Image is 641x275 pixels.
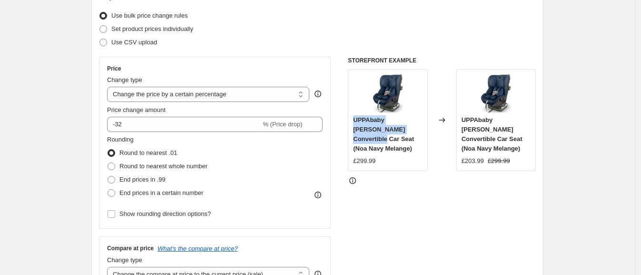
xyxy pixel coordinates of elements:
span: Show rounding direction options? [119,210,211,217]
div: help [313,89,323,99]
button: What's the compare at price? [158,245,238,252]
span: % (Price drop) [263,121,302,128]
span: Use CSV upload [111,39,157,46]
input: -15 [107,117,261,132]
span: End prices in .99 [119,176,166,183]
span: Round to nearest .01 [119,149,177,156]
span: Change type [107,76,142,83]
span: Price change amount [107,106,166,113]
span: End prices in a certain number [119,189,203,196]
span: Rounding [107,136,134,143]
div: £299.99 [353,156,375,166]
span: Round to nearest whole number [119,163,207,170]
h6: STOREFRONT EXAMPLE [348,57,536,64]
span: Use bulk price change rules [111,12,187,19]
span: Change type [107,256,142,264]
span: UPPAbaby [PERSON_NAME] Convertible Car Seat (Noa Navy Melange) [353,116,414,152]
h3: Price [107,65,121,72]
strike: £299.99 [488,156,510,166]
h3: Compare at price [107,244,154,252]
span: UPPAbaby [PERSON_NAME] Convertible Car Seat (Noa Navy Melange) [462,116,523,152]
img: KNOX22_NOA_wInsert_GreyPlastic_80x.png [477,74,515,112]
img: KNOX22_NOA_wInsert_GreyPlastic_80x.png [369,74,407,112]
div: £203.99 [462,156,484,166]
span: Set product prices individually [111,25,193,32]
